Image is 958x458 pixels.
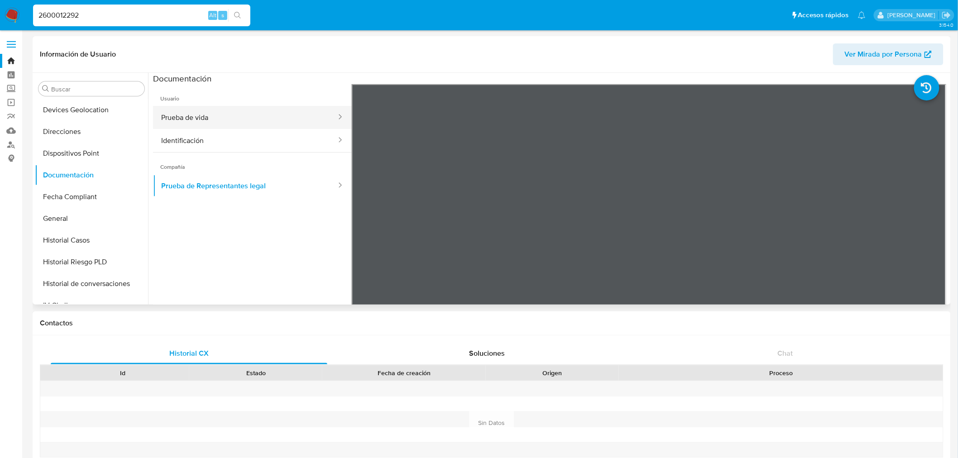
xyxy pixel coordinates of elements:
[33,10,250,21] input: Buscar usuario o caso...
[845,43,922,65] span: Ver Mirada por Persona
[228,9,247,22] button: search-icon
[35,273,148,295] button: Historial de conversaciones
[798,10,849,20] span: Accesos rápidos
[169,348,209,358] span: Historial CX
[51,85,141,93] input: Buscar
[942,10,951,20] a: Salir
[35,251,148,273] button: Historial Riesgo PLD
[833,43,944,65] button: Ver Mirada por Persona
[221,11,224,19] span: s
[62,368,183,377] div: Id
[887,11,939,19] p: gregorio.negri@mercadolibre.com
[35,295,148,316] button: IV Challenges
[35,164,148,186] button: Documentación
[329,368,479,377] div: Fecha de creación
[858,11,866,19] a: Notificaciones
[40,50,116,59] h1: Información de Usuario
[209,11,216,19] span: Alt
[469,348,505,358] span: Soluciones
[40,319,944,328] h1: Contactos
[42,85,49,92] button: Buscar
[492,368,613,377] div: Origen
[778,348,793,358] span: Chat
[35,229,148,251] button: Historial Casos
[35,143,148,164] button: Dispositivos Point
[196,368,316,377] div: Estado
[35,186,148,208] button: Fecha Compliant
[35,99,148,121] button: Devices Geolocation
[625,368,937,377] div: Proceso
[35,121,148,143] button: Direcciones
[35,208,148,229] button: General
